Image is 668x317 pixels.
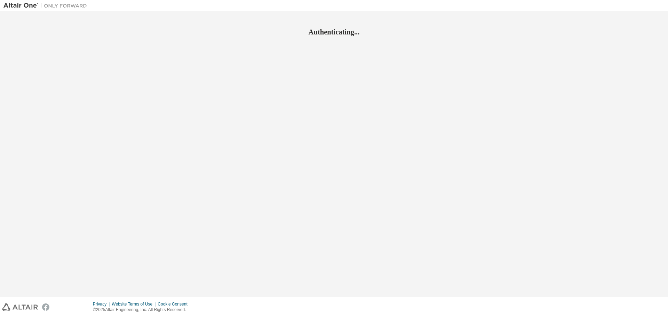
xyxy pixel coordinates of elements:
[158,301,191,307] div: Cookie Consent
[3,27,665,37] h2: Authenticating...
[3,2,90,9] img: Altair One
[93,301,112,307] div: Privacy
[112,301,158,307] div: Website Terms of Use
[42,303,49,311] img: facebook.svg
[2,303,38,311] img: altair_logo.svg
[93,307,192,313] p: © 2025 Altair Engineering, Inc. All Rights Reserved.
